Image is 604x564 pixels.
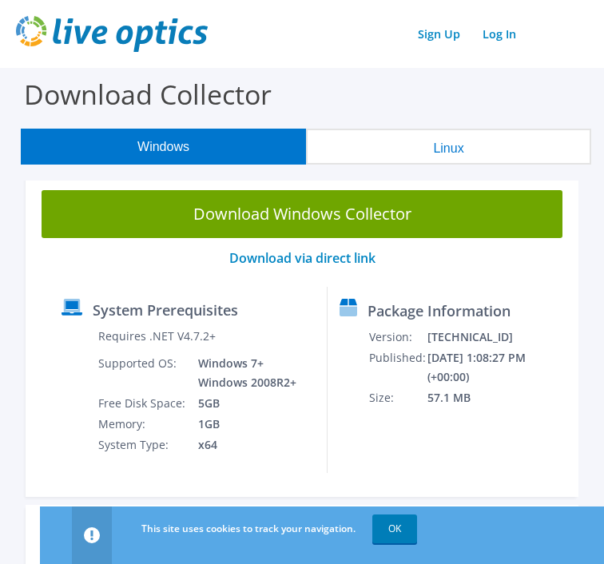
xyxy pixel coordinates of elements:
[93,302,238,318] label: System Prerequisites
[97,353,186,393] td: Supported OS:
[42,190,562,238] a: Download Windows Collector
[427,348,542,387] td: [DATE] 1:08:27 PM (+00:00)
[141,522,356,535] span: This site uses cookies to track your navigation.
[97,435,186,455] td: System Type:
[97,393,186,414] td: Free Disk Space:
[16,16,208,52] img: live_optics_svg.svg
[368,303,511,319] label: Package Information
[372,514,417,543] a: OK
[98,328,216,344] label: Requires .NET V4.7.2+
[97,414,186,435] td: Memory:
[368,387,427,408] td: Size:
[186,435,297,455] td: x64
[186,353,297,393] td: Windows 7+ Windows 2008R2+
[306,129,591,165] button: Linux
[186,393,297,414] td: 5GB
[21,129,306,165] button: Windows
[410,22,468,46] a: Sign Up
[368,327,427,348] td: Version:
[229,249,376,267] a: Download via direct link
[368,348,427,387] td: Published:
[427,327,542,348] td: [TECHNICAL_ID]
[24,76,272,113] label: Download Collector
[186,414,297,435] td: 1GB
[427,387,542,408] td: 57.1 MB
[475,22,524,46] a: Log In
